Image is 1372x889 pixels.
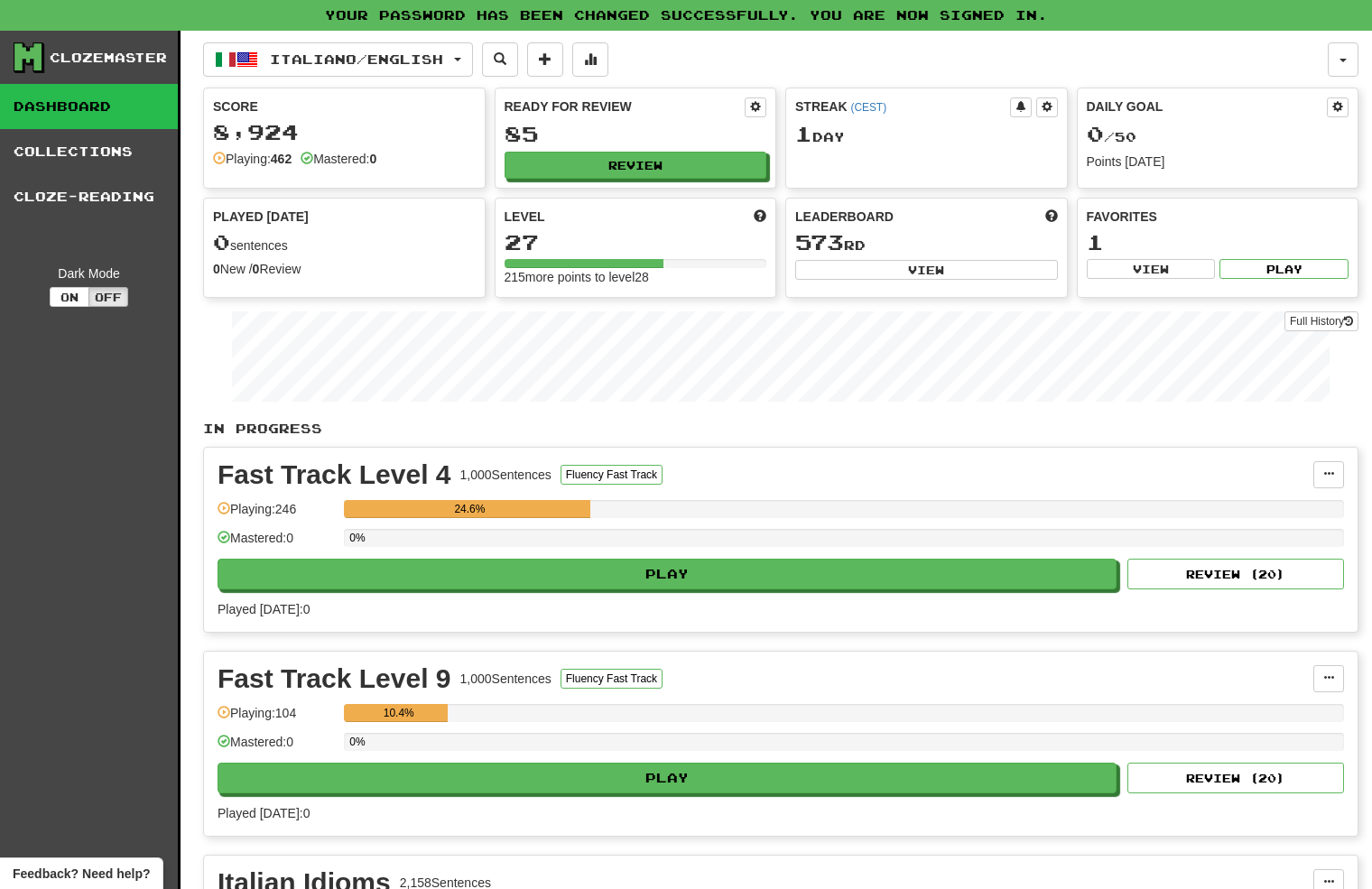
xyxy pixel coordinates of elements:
[349,704,448,722] div: 10.4%
[1087,129,1136,144] span: / 50
[795,229,844,255] span: 573
[218,559,1117,589] button: Play
[218,704,335,734] div: Playing: 104
[1219,259,1349,279] button: Play
[1045,208,1058,226] span: This week in points, UTC
[1087,259,1216,279] button: View
[460,670,552,688] div: 1,000 Sentences
[1284,311,1358,331] a: Full History
[505,123,767,145] div: 85
[218,500,335,530] div: Playing: 246
[1087,208,1349,226] div: Favorites
[50,287,89,307] button: On
[1127,763,1344,793] button: Review (20)
[213,150,292,168] div: Playing:
[1087,121,1104,146] span: 0
[218,665,451,692] div: Fast Track Level 9
[505,97,746,116] div: Ready for Review
[349,500,589,518] div: 24.6%
[218,461,451,488] div: Fast Track Level 4
[218,763,1117,793] button: Play
[482,42,518,77] button: Search sentences
[301,150,376,168] div: Mastered:
[505,152,767,179] button: Review
[253,262,260,276] strong: 0
[218,733,335,763] div: Mastered: 0
[13,865,150,883] span: Open feedback widget
[527,42,563,77] button: Add sentence to collection
[795,208,894,226] span: Leaderboard
[795,260,1058,280] button: View
[1087,97,1328,117] div: Daily Goal
[203,420,1358,438] p: In Progress
[218,529,335,559] div: Mastered: 0
[795,121,812,146] span: 1
[754,208,766,226] span: Score more points to level up
[14,264,164,282] div: Dark Mode
[795,123,1058,146] div: Day
[561,669,663,689] button: Fluency Fast Track
[50,49,167,67] div: Clozemaster
[505,231,767,254] div: 27
[213,97,476,116] div: Score
[369,152,376,166] strong: 0
[218,806,310,820] span: Played [DATE]: 0
[213,231,476,255] div: sentences
[795,231,1058,255] div: rd
[505,208,545,226] span: Level
[213,262,220,276] strong: 0
[561,465,663,485] button: Fluency Fast Track
[270,51,443,67] span: Italiano / English
[850,101,886,114] a: (CEST)
[88,287,128,307] button: Off
[1127,559,1344,589] button: Review (20)
[460,466,552,484] div: 1,000 Sentences
[213,260,476,278] div: New / Review
[213,121,476,144] div: 8,924
[572,42,608,77] button: More stats
[505,268,767,286] div: 215 more points to level 28
[1087,231,1349,254] div: 1
[218,602,310,616] span: Played [DATE]: 0
[795,97,1010,116] div: Streak
[213,208,309,226] span: Played [DATE]
[213,229,230,255] span: 0
[271,152,292,166] strong: 462
[203,42,473,77] button: Italiano/English
[1087,153,1349,171] div: Points [DATE]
